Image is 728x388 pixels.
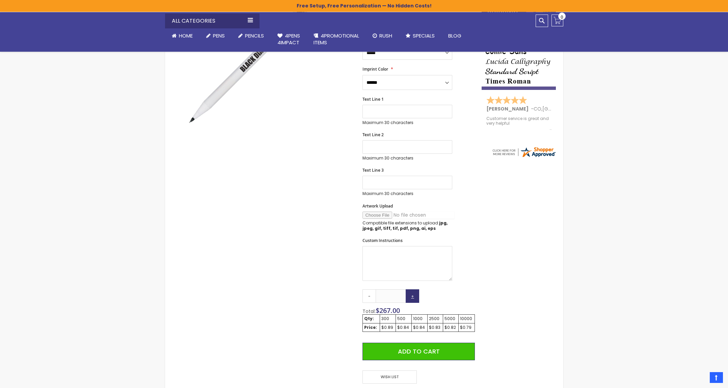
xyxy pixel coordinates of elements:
[486,116,552,131] div: Customer service is great and very helpful
[362,191,452,196] p: Maximum 30 characters
[362,167,384,173] span: Text Line 3
[413,32,435,39] span: Specials
[399,28,441,43] a: Specials
[381,325,394,330] div: $0.89
[376,306,400,315] span: $
[448,32,461,39] span: Blog
[232,28,271,43] a: Pencils
[406,289,419,303] a: +
[486,105,531,112] span: [PERSON_NAME]
[362,132,384,138] span: Text Line 2
[362,343,475,360] button: Add to Cart
[429,316,441,321] div: 2500
[179,32,193,39] span: Home
[398,347,440,356] span: Add to Cart
[444,325,457,330] div: $0.82
[491,146,556,158] img: 4pens.com widget logo
[413,316,426,321] div: 1000
[491,154,556,160] a: 4pens.com certificate URL
[314,32,359,46] span: 4PROMOTIONAL ITEMS
[362,220,448,231] strong: jpg, jpeg, gif, tiff, tif, pdf, png, ai, eps
[364,324,377,330] strong: Price:
[245,32,264,39] span: Pencils
[460,316,473,321] div: 10000
[561,14,563,20] span: 0
[364,316,374,321] strong: Qty:
[379,32,392,39] span: Rush
[362,155,452,161] p: Maximum 30 characters
[531,105,592,112] span: - ,
[362,238,403,243] span: Custom Instructions
[362,289,376,303] a: -
[413,325,426,330] div: $0.84
[213,32,225,39] span: Pens
[362,370,416,384] span: Wish List
[429,325,441,330] div: $0.83
[397,325,410,330] div: $0.84
[165,14,260,28] div: All Categories
[362,370,419,384] a: Wish List
[444,316,457,321] div: 5000
[379,306,400,315] span: 267.00
[534,105,541,112] span: CO
[362,120,452,125] p: Maximum 30 characters
[482,25,556,90] img: font-personalization-examples
[362,96,384,102] span: Text Line 1
[381,316,394,321] div: 300
[307,28,366,50] a: 4PROMOTIONALITEMS
[362,220,452,231] p: Compatible file extensions to upload:
[199,28,232,43] a: Pens
[362,308,376,315] span: Total:
[397,316,410,321] div: 500
[441,28,468,43] a: Blog
[460,325,473,330] div: $0.79
[362,203,393,209] span: Artwork Upload
[362,66,388,72] span: Imprint Color
[366,28,399,43] a: Rush
[271,28,307,50] a: 4Pens4impact
[551,15,563,26] a: 0
[165,28,199,43] a: Home
[542,105,592,112] span: [GEOGRAPHIC_DATA]
[277,32,300,46] span: 4Pens 4impact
